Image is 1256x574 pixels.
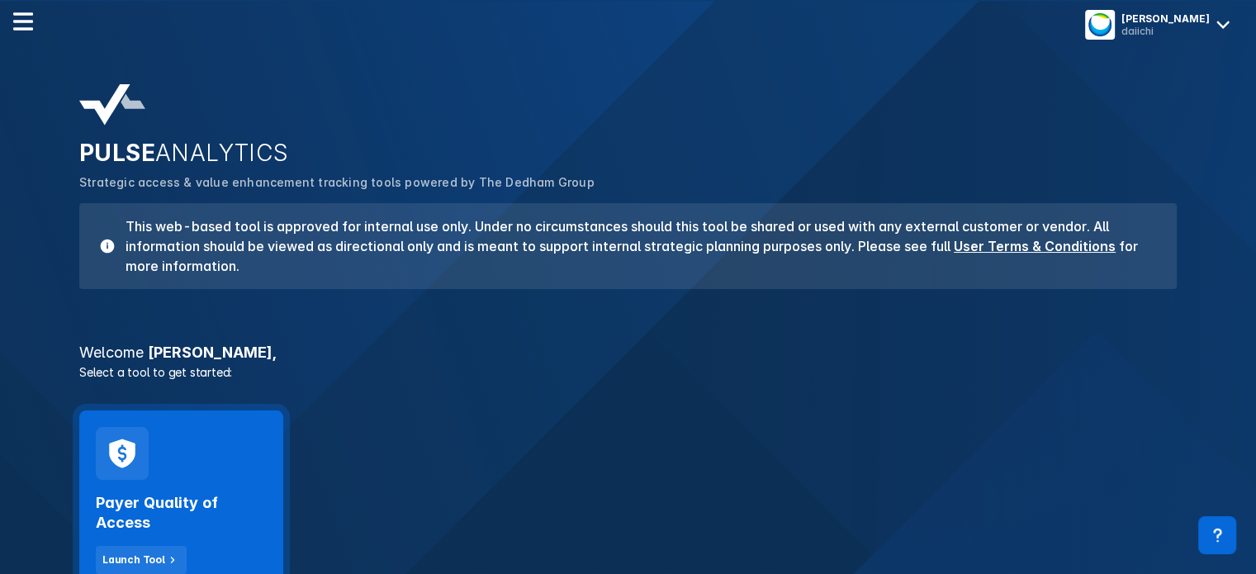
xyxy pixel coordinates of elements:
[13,12,33,31] img: menu--horizontal.svg
[1088,13,1111,36] img: menu button
[69,363,1187,381] p: Select a tool to get started:
[954,238,1116,254] a: User Terms & Conditions
[79,344,144,361] span: Welcome
[155,139,289,167] span: ANALYTICS
[79,173,1177,192] p: Strategic access & value enhancement tracking tools powered by The Dedham Group
[79,139,1177,167] h2: PULSE
[96,493,267,533] h2: Payer Quality of Access
[1121,25,1210,37] div: daiichi
[1198,516,1236,554] div: Contact Support
[1121,12,1210,25] div: [PERSON_NAME]
[79,84,145,126] img: pulse-analytics-logo
[116,216,1157,276] h3: This web-based tool is approved for internal use only. Under no circumstances should this tool be...
[69,345,1187,360] h3: [PERSON_NAME] ,
[102,553,165,567] div: Launch Tool
[96,546,187,574] button: Launch Tool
